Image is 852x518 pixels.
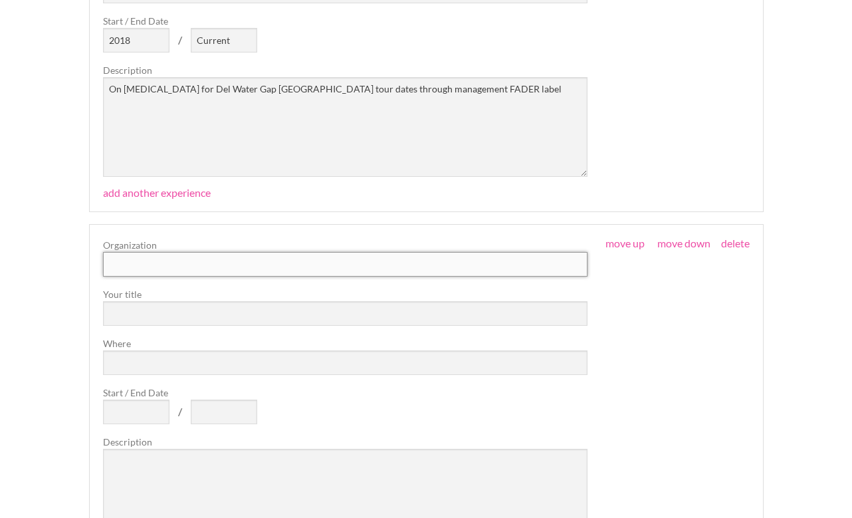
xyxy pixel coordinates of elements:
[103,252,588,277] input: Organization
[103,350,588,375] input: Where
[103,14,588,28] label: Start / End Date
[605,237,645,249] a: move up
[103,386,588,400] label: Start / End Date
[103,63,588,77] label: Description
[171,35,189,45] span: /
[103,435,588,449] label: Description
[103,301,588,326] input: Title
[103,238,588,252] label: Organization
[103,336,588,350] label: Where
[721,237,750,249] a: delete
[103,77,588,177] textarea: Description
[103,287,588,301] label: Your title
[657,237,710,249] a: move down
[171,406,189,417] span: /
[103,186,211,199] a: add another experience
